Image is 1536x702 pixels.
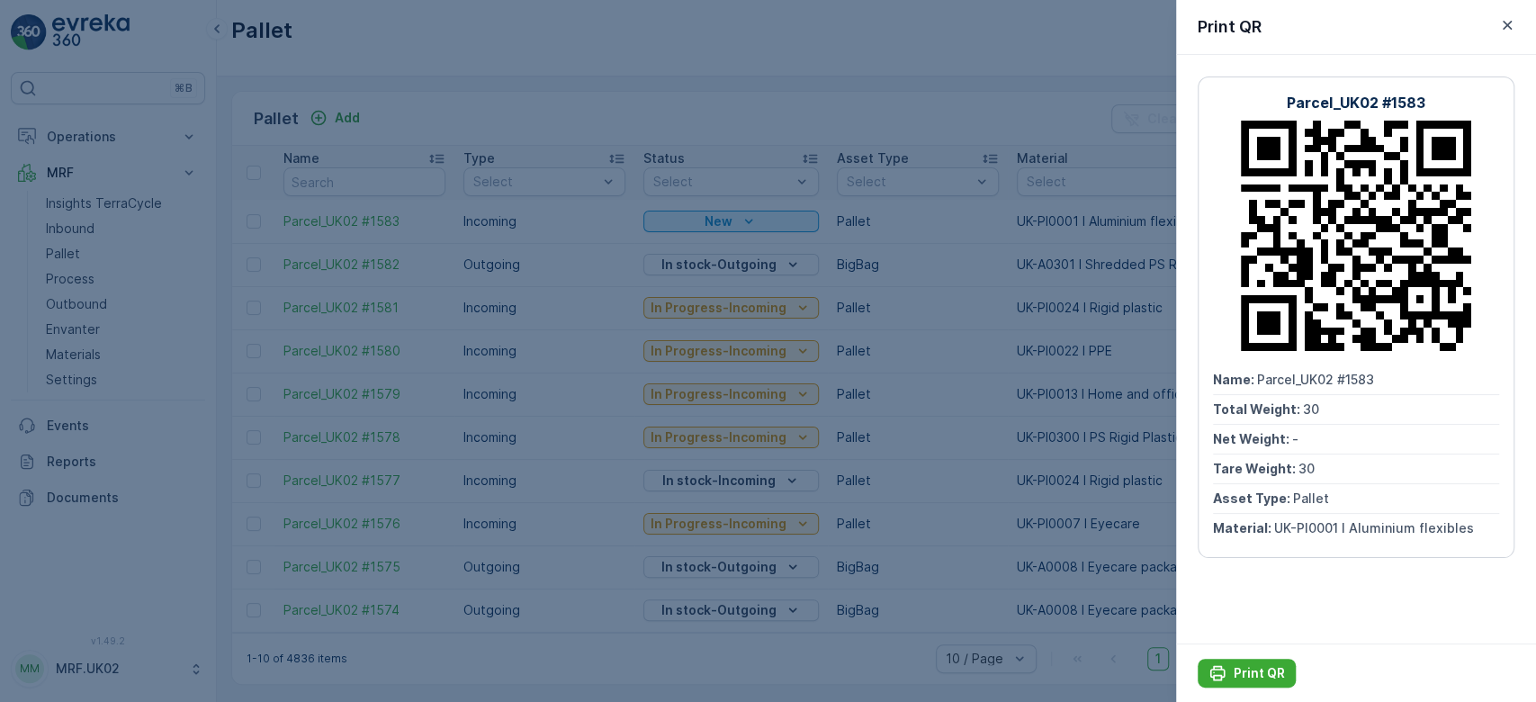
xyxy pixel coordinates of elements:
p: Print QR [1198,14,1262,40]
p: Print QR [1234,664,1285,682]
button: Print QR [1198,659,1296,688]
span: Asset Type : [15,414,95,429]
span: Pallet [1293,490,1329,506]
span: 30 [1303,401,1319,417]
span: Name : [15,295,59,310]
span: Asset Type : [1213,490,1293,506]
span: UK-PI0001 I Aluminium flexibles [1274,520,1474,535]
span: Tare Weight : [15,384,101,400]
span: Material : [15,444,76,459]
p: Parcel_UK02 #1583 [697,15,836,37]
span: Name : [1213,372,1257,387]
span: Tare Weight : [1213,461,1298,476]
span: Parcel_UK02 #1583 [1257,372,1374,387]
span: - [94,355,101,370]
p: Parcel_UK02 #1583 [1287,92,1425,113]
span: 30 [101,384,117,400]
span: Pallet [95,414,131,429]
span: Net Weight : [1213,431,1292,446]
span: UK-PI0001 I Aluminium flexibles [76,444,276,459]
span: Total Weight : [15,325,105,340]
span: - [1292,431,1298,446]
span: Material : [1213,520,1274,535]
span: 30 [1298,461,1315,476]
span: Parcel_UK02 #1583 [59,295,176,310]
span: Total Weight : [1213,401,1303,417]
span: 30 [105,325,121,340]
span: Net Weight : [15,355,94,370]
